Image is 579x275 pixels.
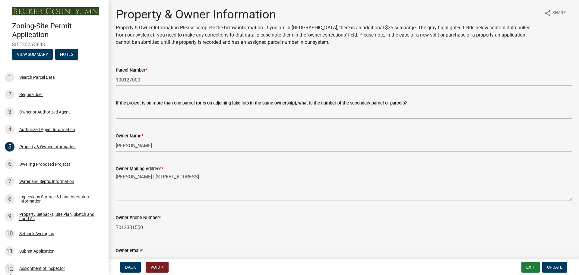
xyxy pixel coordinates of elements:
[116,249,143,253] label: Owner Email
[116,167,163,171] label: Owner Mailing Address
[12,52,53,57] wm-modal-confirm: Summary
[19,232,54,236] div: Setback Averaging
[542,262,567,273] button: Update
[5,246,14,256] div: 11
[116,101,407,105] label: If the project is on more than one parcel (or is on adjoining lake lots in the same ownership), w...
[539,7,571,19] button: shareShare
[5,125,14,134] div: 4
[12,49,53,60] button: View Summary
[12,22,104,39] h4: Zoning-Site Permit Application
[5,159,14,169] div: 6
[116,216,161,220] label: Owner Phone Number
[19,212,99,221] div: Property Setbacks, Site Plan, Sketch and Land Alt
[547,265,562,270] span: Update
[521,262,540,273] button: Exit
[116,134,143,138] label: Owner Name
[19,179,74,184] div: Water and Septic Information
[5,142,14,152] div: 5
[116,24,539,46] p: Property & Owner Information Please complete the below information. If you are in [GEOGRAPHIC_DAT...
[150,265,160,270] span: Void
[19,75,55,79] div: Search Parcel Data
[55,52,78,57] wm-modal-confirm: Notes
[19,110,70,114] div: Owner or Authorized Agent
[5,264,14,273] div: 12
[19,266,65,270] div: Assignment of Inspector
[544,10,551,17] i: share
[125,265,136,270] span: Back
[146,262,169,273] button: Void
[19,92,43,97] div: Require User
[5,229,14,238] div: 10
[19,162,70,166] div: Dwelling Proposed Projects
[120,262,141,273] button: Back
[19,145,76,149] div: Property & Owner Information
[19,127,75,132] div: Authorized Agent Information
[116,7,539,22] h1: Property & Owner Information
[5,72,14,82] div: 1
[116,68,147,72] label: Parcel Number
[5,177,14,186] div: 7
[5,194,14,204] div: 8
[5,90,14,99] div: 2
[19,195,99,203] div: Impervious Surface & Land Alteration Information
[5,212,14,221] div: 9
[552,10,566,17] span: Share
[19,249,55,253] div: Submit Application
[12,42,96,47] span: SITE2025-3848
[55,49,78,60] button: Notes
[12,7,99,15] img: Becker County, Minnesota
[5,107,14,117] div: 3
